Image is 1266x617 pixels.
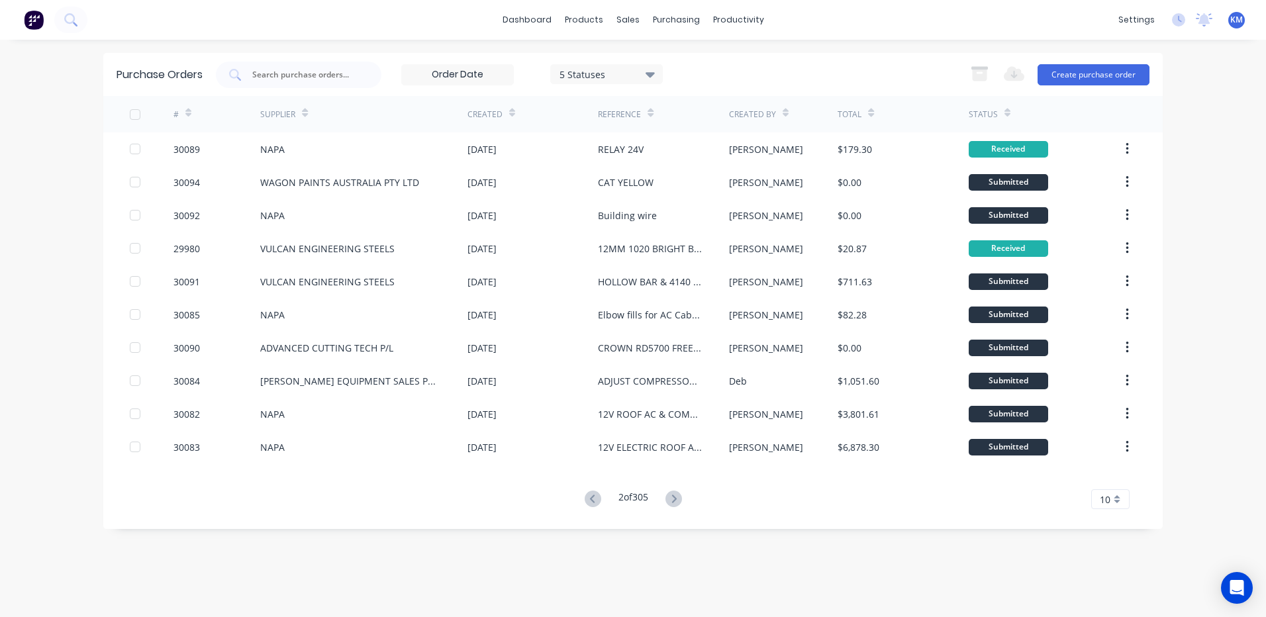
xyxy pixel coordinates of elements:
[969,174,1048,191] div: Submitted
[598,440,702,454] div: 12V ELECTRIC ROOF AC - NICH FB25
[173,275,200,289] div: 30091
[260,275,395,289] div: VULCAN ENGINEERING STEELS
[260,175,419,189] div: WAGON PAINTS AUSTRALIA PTY LTD
[838,440,879,454] div: $6,878.30
[467,341,497,355] div: [DATE]
[402,65,513,85] input: Order Date
[467,308,497,322] div: [DATE]
[838,175,861,189] div: $0.00
[969,340,1048,356] div: Submitted
[838,275,872,289] div: $711.63
[260,242,395,256] div: VULCAN ENGINEERING STEELS
[467,407,497,421] div: [DATE]
[467,209,497,222] div: [DATE]
[496,10,558,30] a: dashboard
[969,373,1048,389] div: Submitted
[24,10,44,30] img: Factory
[251,68,361,81] input: Search purchase orders...
[610,10,646,30] div: sales
[467,175,497,189] div: [DATE]
[117,67,203,83] div: Purchase Orders
[467,374,497,388] div: [DATE]
[838,209,861,222] div: $0.00
[969,207,1048,224] div: Submitted
[598,109,641,120] div: Reference
[706,10,771,30] div: productivity
[838,407,879,421] div: $3,801.61
[729,308,803,322] div: [PERSON_NAME]
[969,307,1048,323] div: Submitted
[260,109,295,120] div: Supplier
[173,109,179,120] div: #
[598,242,702,256] div: 12MM 1020 BRIGHT BAR
[173,175,200,189] div: 30094
[969,141,1048,158] div: Received
[1038,64,1149,85] button: Create purchase order
[838,142,872,156] div: $179.30
[598,341,702,355] div: CROWN RD5700 FREEZER CAB - LASERCUTTING
[1112,10,1161,30] div: settings
[260,374,441,388] div: [PERSON_NAME] EQUIPMENT SALES PTY LTD - [GEOGRAPHIC_DATA]
[173,440,200,454] div: 30083
[838,341,861,355] div: $0.00
[598,209,657,222] div: Building wire
[260,341,393,355] div: ADVANCED CUTTING TECH P/L
[173,341,200,355] div: 30090
[173,142,200,156] div: 30089
[598,175,654,189] div: CAT YELLOW
[598,142,644,156] div: RELAY 24V
[729,341,803,355] div: [PERSON_NAME]
[969,109,998,120] div: Status
[729,142,803,156] div: [PERSON_NAME]
[173,209,200,222] div: 30092
[260,142,285,156] div: NAPA
[560,67,654,81] div: 5 Statuses
[969,406,1048,422] div: Submitted
[646,10,706,30] div: purchasing
[173,308,200,322] div: 30085
[467,142,497,156] div: [DATE]
[467,275,497,289] div: [DATE]
[173,374,200,388] div: 30084
[969,273,1048,290] div: Submitted
[598,407,702,421] div: 12V ROOF AC & COMPRESSOR PARTS - CAT DP50
[729,407,803,421] div: [PERSON_NAME]
[173,242,200,256] div: 29980
[838,308,867,322] div: $82.28
[467,440,497,454] div: [DATE]
[173,407,200,421] div: 30082
[1100,493,1110,506] span: 10
[729,242,803,256] div: [PERSON_NAME]
[260,440,285,454] div: NAPA
[260,209,285,222] div: NAPA
[558,10,610,30] div: products
[969,240,1048,257] div: Received
[598,374,702,388] div: ADJUST COMPRESSOR BAR - WARRANTY
[467,242,497,256] div: [DATE]
[260,308,285,322] div: NAPA
[729,109,776,120] div: Created By
[1230,14,1243,26] span: KM
[838,242,867,256] div: $20.87
[838,109,861,120] div: Total
[729,374,747,388] div: Deb
[598,308,702,322] div: Elbow fills for AC Cabins
[838,374,879,388] div: $1,051.60
[969,439,1048,455] div: Submitted
[1221,572,1253,604] div: Open Intercom Messenger
[729,275,803,289] div: [PERSON_NAME]
[729,440,803,454] div: [PERSON_NAME]
[618,490,648,509] div: 2 of 305
[467,109,503,120] div: Created
[260,407,285,421] div: NAPA
[729,209,803,222] div: [PERSON_NAME]
[729,175,803,189] div: [PERSON_NAME]
[598,275,702,289] div: HOLLOW BAR & 4140 SOLID - MANITOU MT-625 SS CARRIAGE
